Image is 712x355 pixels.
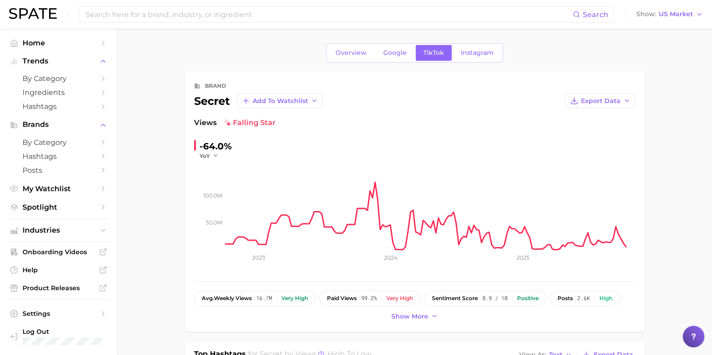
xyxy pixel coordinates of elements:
span: My Watchlist [23,184,95,193]
div: Very high [386,295,413,301]
button: YoY [200,152,219,160]
button: ShowUS Market [634,9,705,20]
span: Product Releases [23,284,95,292]
button: posts2.6kHigh [550,291,620,306]
a: Posts [7,163,110,177]
div: -64.0% [200,139,232,153]
div: secret [194,93,323,108]
img: SPATE [9,8,57,19]
tspan: 2024 [384,254,397,261]
button: Export Data [565,93,635,108]
tspan: 50.0m [206,219,222,226]
a: Spotlight [7,200,110,214]
a: Ingredients [7,85,110,99]
a: Onboarding Videos [7,245,110,259]
a: by Category [7,72,110,85]
button: paid views99.2%Very high [319,291,421,306]
abbr: average [202,295,214,301]
span: Spotlight [23,203,95,211]
span: Show more [391,313,428,320]
a: by Category [7,135,110,149]
span: TikTok [423,49,444,57]
a: Hashtags [7,99,110,113]
a: Instagram [453,45,501,61]
span: 8.9 / 10 [482,295,508,301]
span: posts [558,295,573,301]
span: 99.2% [361,295,377,301]
a: Hashtags [7,149,110,163]
span: Views [194,117,217,128]
span: Help [23,266,95,274]
input: Search here for a brand, industry, or ingredient [85,7,573,22]
span: paid views [327,295,357,301]
span: Export Data [581,97,621,105]
tspan: 2025 [517,254,530,261]
button: Show more [389,310,440,323]
span: Log Out [23,328,103,336]
a: Settings [7,307,110,320]
span: Hashtags [23,102,95,111]
a: Product Releases [7,281,110,295]
tspan: 100.0m [204,192,222,199]
span: Hashtags [23,152,95,161]
button: Trends [7,54,110,68]
span: Google [383,49,407,57]
span: weekly views [202,295,252,301]
button: Industries [7,224,110,237]
span: Trends [23,57,95,65]
div: Very high [281,295,308,301]
a: Help [7,263,110,277]
span: Home [23,39,95,47]
button: avg.weekly views16.7mVery high [194,291,316,306]
span: 2.6k [577,295,590,301]
a: Google [376,45,414,61]
span: Search [583,10,608,19]
span: Show [636,12,656,17]
span: Ingredients [23,88,95,97]
span: Industries [23,226,95,234]
span: Add to Watchlist [253,97,308,105]
img: falling star [224,119,231,126]
div: brand [205,81,226,91]
span: Posts [23,166,95,175]
div: High [599,295,612,301]
tspan: 2023 [252,254,265,261]
button: Add to Watchlist [237,93,323,108]
span: Settings [23,310,95,318]
a: My Watchlist [7,182,110,196]
a: Overview [328,45,374,61]
span: Overview [336,49,367,57]
span: YoY [200,152,210,160]
span: 16.7m [256,295,272,301]
a: Home [7,36,110,50]
span: US Market [659,12,693,17]
span: Onboarding Videos [23,248,95,256]
span: Brands [23,121,95,129]
button: sentiment score8.9 / 10Positive [424,291,546,306]
span: falling star [224,117,276,128]
span: by Category [23,74,95,83]
button: Brands [7,118,110,131]
span: sentiment score [432,295,478,301]
span: Instagram [461,49,494,57]
span: by Category [23,138,95,147]
div: Positive [517,295,539,301]
a: Log out. Currently logged in with e-mail hicks.ll@pg.com. [7,325,110,348]
a: TikTok [416,45,452,61]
